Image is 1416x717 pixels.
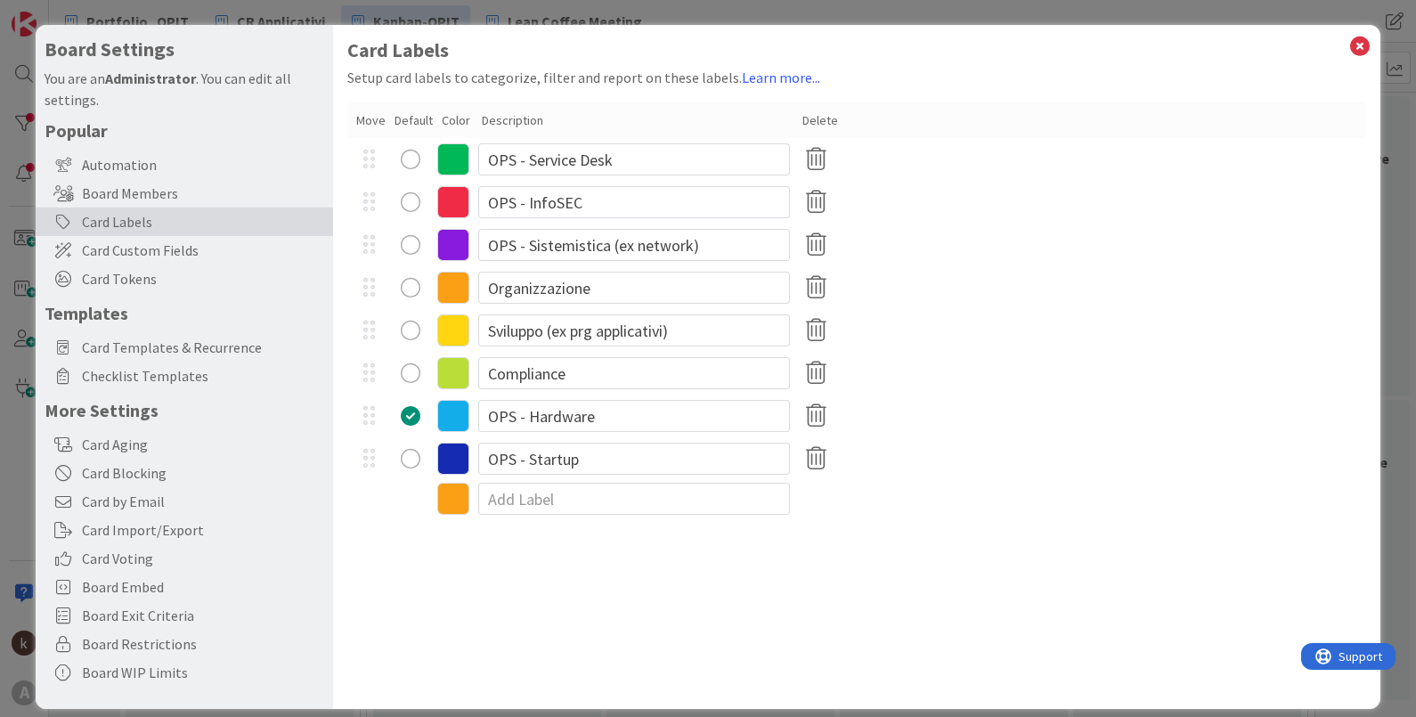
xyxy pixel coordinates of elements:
h5: Templates [45,302,324,324]
a: Learn more... [742,69,820,86]
h1: Card Labels [347,39,1367,61]
span: Support [37,3,81,24]
input: Edit Label [478,272,790,304]
div: Move [356,111,386,130]
div: Board WIP Limits [36,658,333,687]
span: Board Embed [82,576,324,598]
div: You are an . You can edit all settings. [45,68,324,110]
div: Automation [36,151,333,179]
input: Edit Label [478,143,790,175]
span: Checklist Templates [82,365,324,387]
span: Card Voting [82,548,324,569]
span: Card Tokens [82,268,324,289]
div: Card Labels [36,208,333,236]
input: Edit Label [478,229,790,261]
input: Edit Label [478,443,790,475]
h5: Popular [45,119,324,142]
div: Setup card labels to categorize, filter and report on these labels. [347,67,1367,88]
input: Add Label [478,483,790,515]
span: Card Custom Fields [82,240,324,261]
h4: Board Settings [45,38,324,61]
div: Card Import/Export [36,516,333,544]
div: Description [482,111,793,130]
input: Edit Label [478,357,790,389]
input: Edit Label [478,314,790,346]
span: Card by Email [82,491,324,512]
div: Board Members [36,179,333,208]
input: Edit Label [478,400,790,432]
div: Card Blocking [36,459,333,487]
h5: More Settings [45,399,324,421]
b: Administrator [105,69,196,87]
div: Color [442,111,473,130]
div: Card Aging [36,430,333,459]
span: Board Exit Criteria [82,605,324,626]
div: Default [395,111,433,130]
div: Delete [802,111,838,130]
span: Board Restrictions [82,633,324,655]
input: Edit Label [478,186,790,218]
span: Card Templates & Recurrence [82,337,324,358]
